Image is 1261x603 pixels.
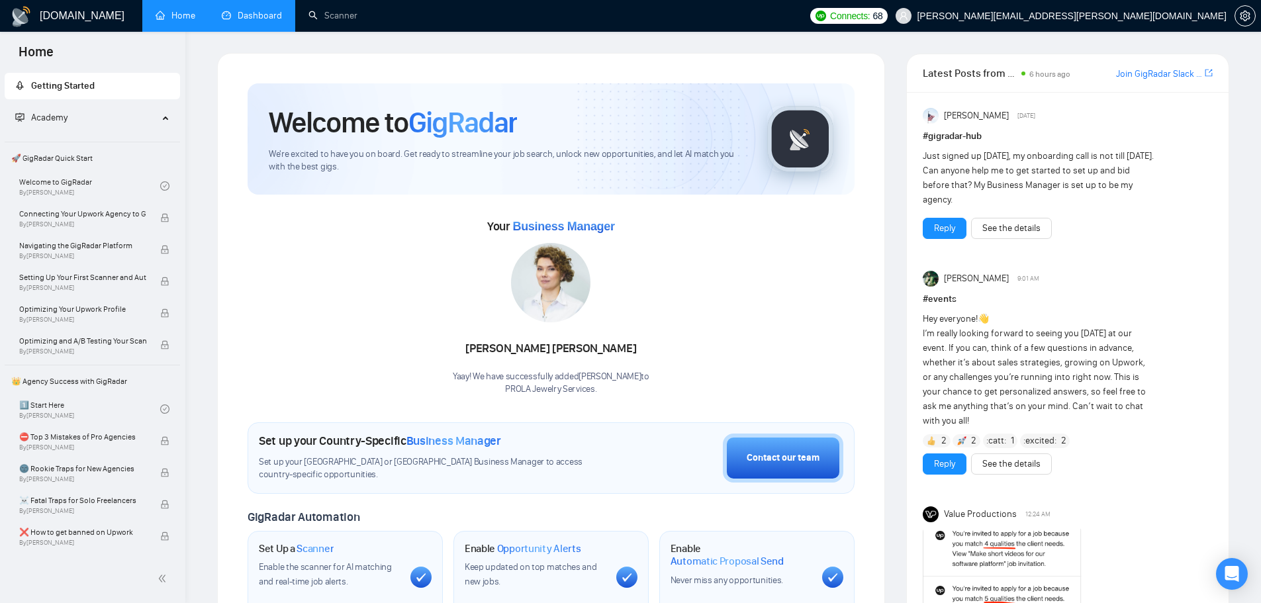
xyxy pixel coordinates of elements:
[19,271,146,284] span: Setting Up Your First Scanner and Auto-Bidder
[927,436,936,445] img: 👍
[19,462,146,475] span: 🌚 Rookie Traps for New Agencies
[923,149,1155,207] div: Just signed up [DATE], my onboarding call is not till [DATE]. Can anyone help me to get started t...
[8,42,64,70] span: Home
[158,572,171,585] span: double-left
[944,271,1009,286] span: [PERSON_NAME]
[19,220,146,228] span: By [PERSON_NAME]
[923,129,1213,144] h1: # gigradar-hub
[1235,11,1256,21] a: setting
[408,105,517,140] span: GigRadar
[923,506,939,522] img: Value Productions
[19,207,146,220] span: Connecting Your Upwork Agency to GigRadar
[19,394,160,424] a: 1️⃣ Start HereBy[PERSON_NAME]
[160,340,169,349] span: lock
[248,510,359,524] span: GigRadar Automation
[944,507,1017,522] span: Value Productions
[923,65,1017,81] span: Latest Posts from the GigRadar Community
[19,252,146,260] span: By [PERSON_NAME]
[259,456,610,481] span: Set up your [GEOGRAPHIC_DATA] or [GEOGRAPHIC_DATA] Business Manager to access country-specific op...
[31,112,68,123] span: Academy
[160,308,169,318] span: lock
[19,239,146,252] span: Navigating the GigRadar Platform
[1216,558,1248,590] div: Open Intercom Messenger
[1017,273,1039,285] span: 9:01 AM
[816,11,826,21] img: upwork-logo.png
[160,468,169,477] span: lock
[487,219,615,234] span: Your
[671,575,783,586] span: Never miss any opportunities.
[19,507,146,515] span: By [PERSON_NAME]
[156,10,195,21] a: homeHome
[19,334,146,348] span: Optimizing and A/B Testing Your Scanner for Better Results
[19,284,146,292] span: By [PERSON_NAME]
[944,109,1009,123] span: [PERSON_NAME]
[19,316,146,324] span: By [PERSON_NAME]
[19,171,160,201] a: Welcome to GigRadarBy[PERSON_NAME]
[497,542,581,555] span: Opportunity Alerts
[269,105,517,140] h1: Welcome to
[899,11,908,21] span: user
[269,148,746,173] span: We're excited to have you on board. Get ready to streamline your job search, unlock new opportuni...
[923,453,966,475] button: Reply
[512,220,614,233] span: Business Manager
[259,434,501,448] h1: Set up your Country-Specific
[934,457,955,471] a: Reply
[511,243,590,322] img: 1716501532812-19.jpg
[1011,434,1014,447] span: 1
[830,9,870,23] span: Connects:
[160,500,169,509] span: lock
[160,245,169,254] span: lock
[19,526,146,539] span: ❌ How to get banned on Upwork
[1235,11,1255,21] span: setting
[15,113,24,122] span: fund-projection-screen
[723,434,843,483] button: Contact our team
[19,494,146,507] span: ☠️ Fatal Traps for Solo Freelancers
[19,443,146,451] span: By [PERSON_NAME]
[6,145,179,171] span: 🚀 GigRadar Quick Start
[978,313,989,324] span: 👋
[406,434,501,448] span: Business Manager
[982,221,1041,236] a: See the details
[160,213,169,222] span: lock
[923,271,939,287] img: Vlad
[160,277,169,286] span: lock
[160,532,169,541] span: lock
[31,80,95,91] span: Getting Started
[934,221,955,236] a: Reply
[453,371,649,396] div: Yaay! We have successfully added [PERSON_NAME] to
[453,383,649,396] p: PROLA Jewelry Services .
[923,108,939,124] img: Anisuzzaman Khan
[971,453,1052,475] button: See the details
[465,561,597,587] span: Keep updated on top matches and new jobs.
[872,9,882,23] span: 68
[297,542,334,555] span: Scanner
[1029,70,1070,79] span: 6 hours ago
[941,434,947,447] span: 2
[259,561,392,587] span: Enable the scanner for AI matching and real-time job alerts.
[15,81,24,90] span: rocket
[986,434,1006,448] span: :catt:
[671,542,812,568] h1: Enable
[1235,5,1256,26] button: setting
[19,348,146,355] span: By [PERSON_NAME]
[1023,434,1056,448] span: :excited:
[1017,110,1035,122] span: [DATE]
[160,404,169,414] span: check-circle
[453,338,649,360] div: [PERSON_NAME] [PERSON_NAME]
[923,218,966,239] button: Reply
[971,218,1052,239] button: See the details
[1205,68,1213,78] span: export
[971,434,976,447] span: 2
[160,436,169,445] span: lock
[308,10,357,21] a: searchScanner
[222,10,282,21] a: dashboardDashboard
[957,436,966,445] img: 🚀
[1205,67,1213,79] a: export
[747,451,819,465] div: Contact our team
[923,312,1155,428] div: Hey everyone! I’m really looking forward to seeing you [DATE] at our event. If you can, think of ...
[1025,508,1051,520] span: 12:24 AM
[19,302,146,316] span: Optimizing Your Upwork Profile
[19,430,146,443] span: ⛔ Top 3 Mistakes of Pro Agencies
[15,112,68,123] span: Academy
[5,73,180,99] li: Getting Started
